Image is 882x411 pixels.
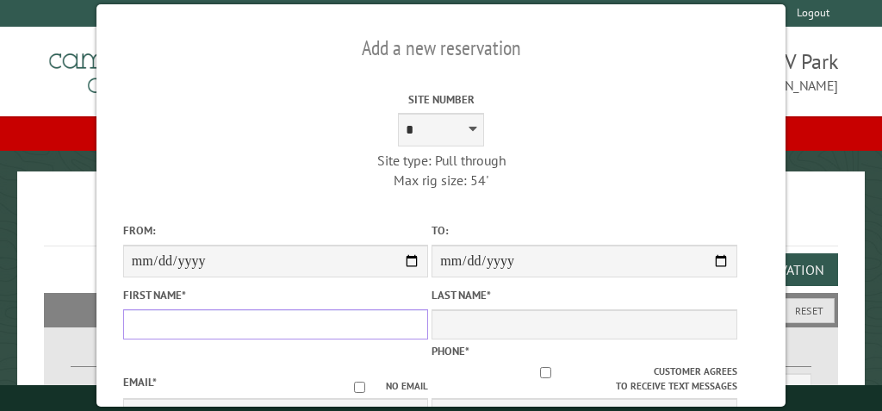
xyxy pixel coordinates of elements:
[123,375,157,389] label: Email
[123,287,429,303] label: First Name
[432,287,737,303] label: Last Name
[44,293,838,326] h2: Filters
[289,151,594,170] div: Site type: Pull through
[123,222,429,239] label: From:
[784,298,835,323] button: Reset
[432,344,469,358] label: Phone
[333,382,386,393] input: No email
[333,379,428,394] label: No email
[71,347,252,367] label: Dates
[71,384,116,401] label: From:
[438,367,654,378] input: Customer agrees to receive text messages
[289,91,594,108] label: Site Number
[432,222,737,239] label: To:
[123,32,760,65] h2: Add a new reservation
[432,364,737,394] label: Customer agrees to receive text messages
[441,47,838,96] span: [PERSON_NAME]'s Big Bear RV Park [EMAIL_ADDRESS][DOMAIN_NAME]
[289,171,594,190] div: Max rig size: 54'
[44,199,838,246] h1: Reservations
[44,34,259,101] img: Campground Commander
